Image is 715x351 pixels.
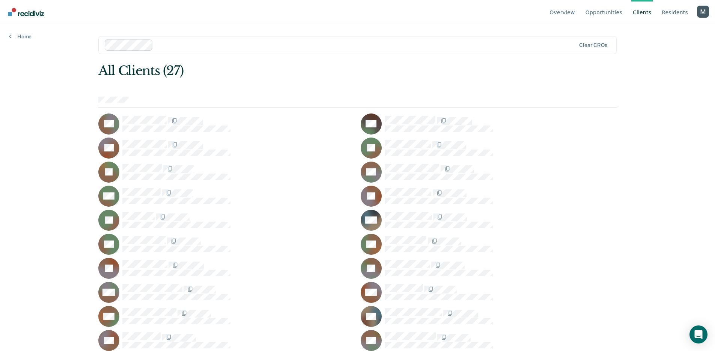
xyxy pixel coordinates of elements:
a: Home [9,33,32,40]
div: Clear CROs [579,42,607,48]
img: Recidiviz [8,8,44,16]
div: Open Intercom Messenger [689,325,707,343]
button: Profile dropdown button [697,6,709,18]
div: All Clients (27) [98,63,513,79]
